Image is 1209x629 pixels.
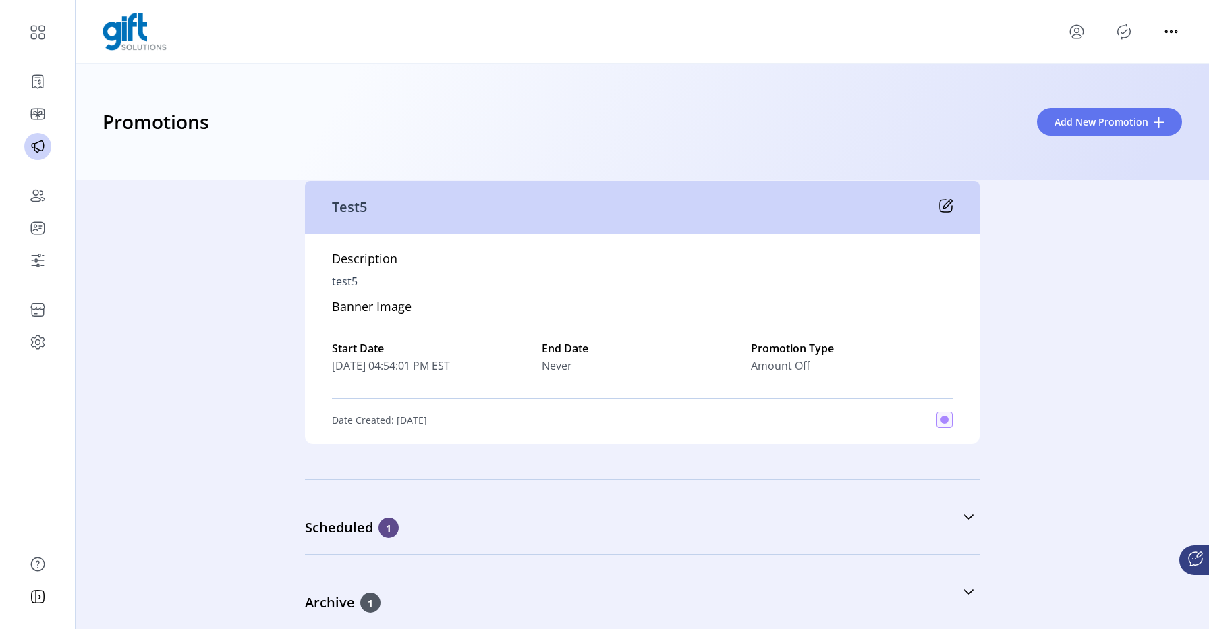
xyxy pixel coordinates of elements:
p: Test5 [332,197,367,217]
h5: Description [332,250,397,273]
label: End Date [542,340,743,356]
button: Publisher Panel [1113,21,1135,43]
span: Amount Off [751,358,810,374]
span: 1 [360,593,381,613]
a: Archive1 [305,563,980,621]
button: menu [1160,21,1182,43]
img: logo [103,13,167,51]
h3: Promotions [103,107,209,137]
button: menu [1066,21,1088,43]
span: [DATE] 04:54:01 PM EST [332,358,534,374]
button: Add New Promotion [1037,108,1182,136]
span: 1 [378,518,399,538]
p: Scheduled [305,518,378,538]
span: Add New Promotion [1055,115,1148,129]
p: test5 [332,273,358,290]
a: Scheduled1 [305,488,980,546]
h5: Banner Image [332,298,412,321]
p: Archive [305,593,360,613]
p: Date Created: [DATE] [332,413,427,427]
label: Promotion Type [751,340,953,356]
label: Start Date [332,340,534,356]
span: Never [542,358,572,374]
